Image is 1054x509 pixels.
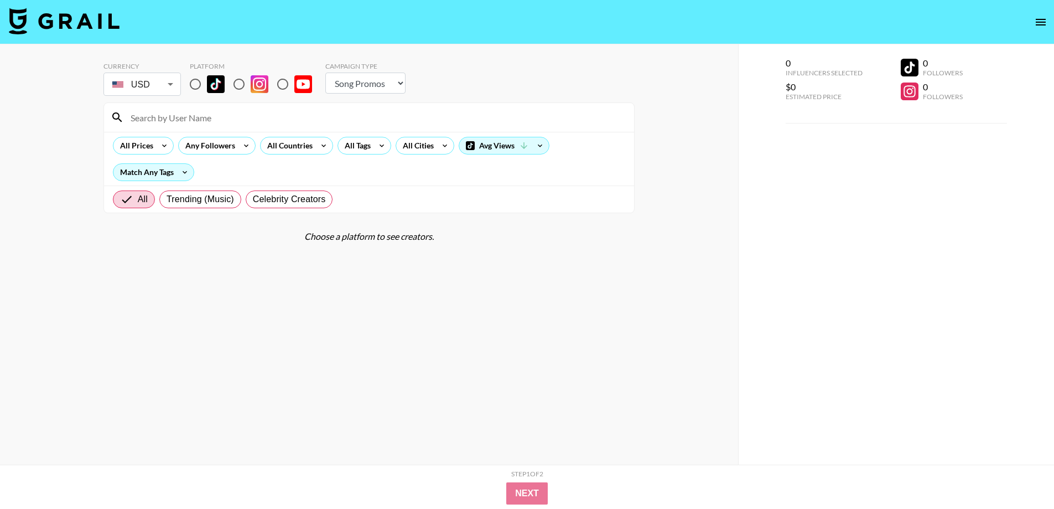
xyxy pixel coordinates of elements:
div: Followers [923,92,963,101]
div: 0 [923,58,963,69]
span: Trending (Music) [167,193,234,206]
div: All Tags [338,137,373,154]
div: USD [106,75,179,94]
img: TikTok [207,75,225,93]
div: Influencers Selected [786,69,863,77]
iframe: Drift Widget Chat Controller [999,454,1041,496]
div: Platform [190,62,321,70]
div: All Countries [261,137,315,154]
button: Next [506,482,548,505]
span: All [138,193,148,206]
div: Choose a platform to see creators. [103,231,635,242]
div: All Prices [113,137,155,154]
img: YouTube [294,75,312,93]
div: Currency [103,62,181,70]
div: Avg Views [459,137,549,154]
div: Step 1 of 2 [511,470,543,478]
div: All Cities [396,137,436,154]
span: Celebrity Creators [253,193,326,206]
div: Followers [923,69,963,77]
button: open drawer [1030,11,1052,33]
div: $0 [786,81,863,92]
div: Campaign Type [325,62,406,70]
div: Any Followers [179,137,237,154]
input: Search by User Name [124,109,627,126]
img: Instagram [251,75,268,93]
img: Grail Talent [9,8,120,34]
div: 0 [923,81,963,92]
div: Match Any Tags [113,164,194,181]
div: 0 [786,58,863,69]
div: Estimated Price [786,92,863,101]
